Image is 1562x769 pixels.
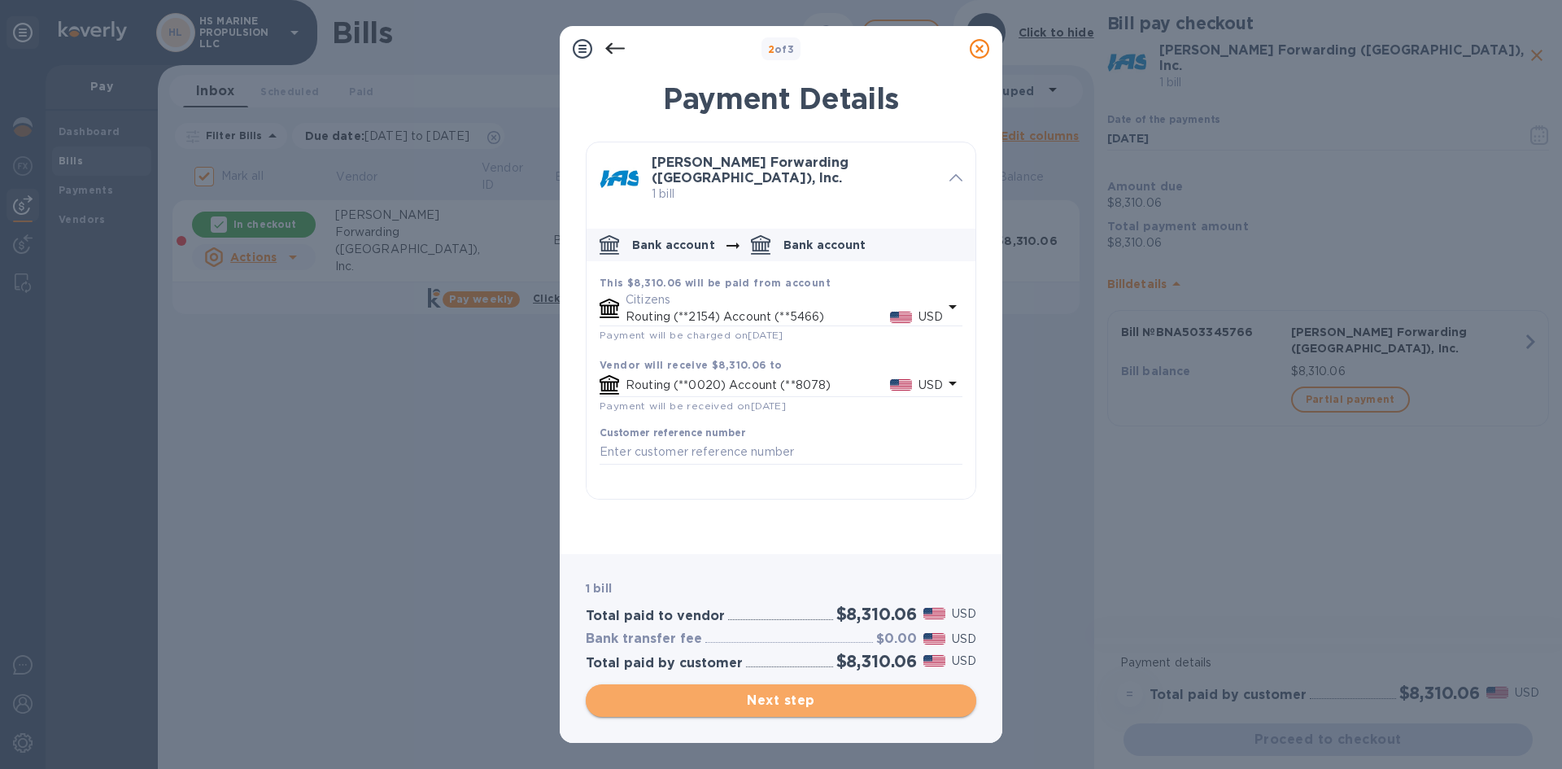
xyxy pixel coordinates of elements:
p: USD [952,631,976,648]
span: Payment will be received on [DATE] [600,400,786,412]
b: This $8,310.06 will be paid from account [600,277,831,289]
b: [PERSON_NAME] Forwarding ([GEOGRAPHIC_DATA]), Inc. [652,155,849,186]
p: Routing (**0020) Account (**8078) [626,377,890,394]
h3: $0.00 [876,631,917,647]
button: Next step [586,684,976,717]
h3: Total paid by customer [586,656,743,671]
h1: Payment Details [586,81,976,116]
span: 2 [768,43,774,55]
p: Citizens [626,291,943,308]
p: USD [918,308,943,326]
b: of 3 [768,43,795,55]
span: Next step [599,691,963,710]
span: Payment will be charged on [DATE] [600,329,783,341]
b: Vendor will receive $8,310.06 to [600,359,783,371]
p: 1 bill [652,186,936,203]
img: USD [923,655,945,666]
b: 1 bill [586,582,612,595]
p: Bank account [783,237,866,253]
h2: $8,310.06 [836,651,917,671]
h3: Bank transfer fee [586,631,702,647]
div: default-method [587,222,975,498]
p: USD [952,605,976,623]
h2: $8,310.06 [836,604,917,624]
img: USD [890,379,912,391]
input: Enter customer reference number [600,440,962,465]
div: [PERSON_NAME] Forwarding ([GEOGRAPHIC_DATA]), Inc. 1 bill [587,142,975,216]
p: Bank account [632,237,715,253]
img: USD [890,312,912,323]
h3: Total paid to vendor [586,609,725,624]
p: USD [918,377,943,394]
p: USD [952,653,976,670]
img: USD [923,633,945,644]
label: Customer reference number [600,428,745,438]
p: Routing (**2154) Account (**5466) [626,308,890,326]
img: USD [923,608,945,619]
